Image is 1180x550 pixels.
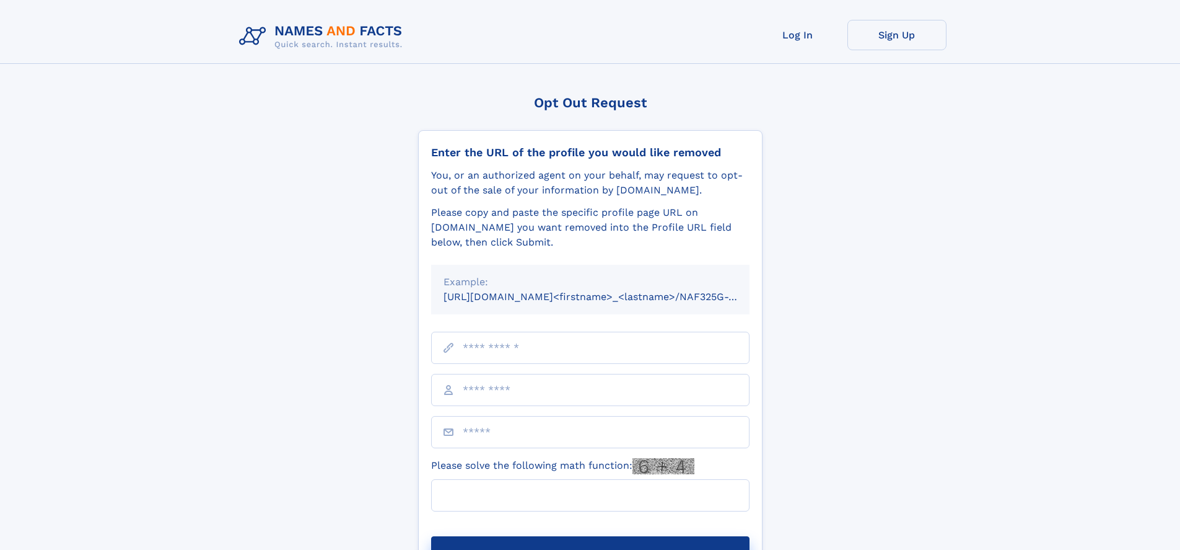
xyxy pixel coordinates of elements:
[431,146,750,159] div: Enter the URL of the profile you would like removed
[431,205,750,250] div: Please copy and paste the specific profile page URL on [DOMAIN_NAME] you want removed into the Pr...
[431,458,694,474] label: Please solve the following math function:
[748,20,847,50] a: Log In
[847,20,946,50] a: Sign Up
[444,291,773,303] small: [URL][DOMAIN_NAME]<firstname>_<lastname>/NAF325G-xxxxxxxx
[431,168,750,198] div: You, or an authorized agent on your behalf, may request to opt-out of the sale of your informatio...
[444,275,737,290] div: Example:
[234,20,413,53] img: Logo Names and Facts
[418,95,763,110] div: Opt Out Request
